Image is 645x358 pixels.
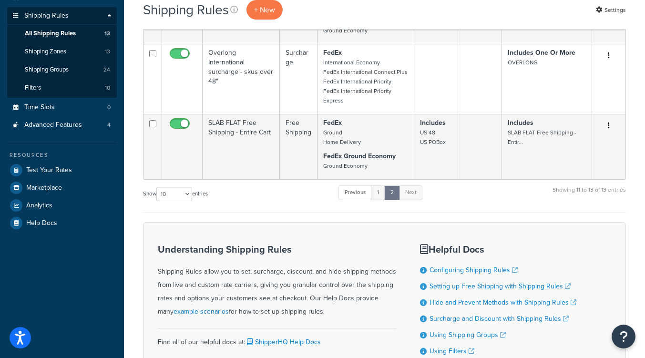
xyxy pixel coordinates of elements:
[553,184,626,205] div: Showing 11 to 13 of 13 entries
[430,330,506,340] a: Using Shipping Groups
[323,118,342,128] strong: FedEx
[508,118,533,128] strong: Includes
[7,25,117,42] a: All Shipping Rules 13
[596,3,626,17] a: Settings
[107,121,111,129] span: 4
[7,61,117,79] a: Shipping Groups 24
[7,197,117,214] a: Analytics
[25,30,76,38] span: All Shipping Rules
[7,99,117,116] li: Time Slots
[7,215,117,232] a: Help Docs
[430,265,518,275] a: Configuring Shipping Rules
[24,121,82,129] span: Advanced Features
[156,187,192,201] select: Showentries
[7,162,117,179] a: Test Your Rates
[26,166,72,174] span: Test Your Rates
[7,116,117,134] li: Advanced Features
[105,84,110,92] span: 10
[158,244,396,255] h3: Understanding Shipping Rules
[280,44,318,114] td: Surcharge
[371,185,385,200] a: 1
[280,114,318,179] td: Free Shipping
[323,151,396,161] strong: FedEx Ground Economy
[7,61,117,79] li: Shipping Groups
[430,297,576,307] a: Hide and Prevent Methods with Shipping Rules
[174,307,229,317] a: example scenarios
[25,48,66,56] span: Shipping Zones
[420,118,446,128] strong: Includes
[24,103,55,112] span: Time Slots
[612,325,635,348] button: Open Resource Center
[203,44,280,114] td: Overlong International surcharge - skus over 48"
[508,48,575,58] strong: Includes One Or More
[430,314,569,324] a: Surcharge and Discount with Shipping Rules
[323,58,408,105] small: International Economy FedEx International Connect Plus FedEx International Priority FedEx Interna...
[323,162,368,170] small: Ground Economy
[7,7,117,98] li: Shipping Rules
[338,185,372,200] a: Previous
[430,346,474,356] a: Using Filters
[26,202,52,210] span: Analytics
[7,79,117,97] a: Filters 10
[323,128,361,146] small: Ground Home Delivery
[107,103,111,112] span: 0
[143,187,208,201] label: Show entries
[24,12,69,20] span: Shipping Rules
[7,43,117,61] li: Shipping Zones
[25,66,69,74] span: Shipping Groups
[104,30,110,38] span: 13
[7,151,117,159] div: Resources
[508,58,537,67] small: OVERLONG
[103,66,110,74] span: 24
[7,7,117,25] a: Shipping Rules
[508,128,576,146] small: SLAB FLAT Free Shipping - Entir...
[7,25,117,42] li: All Shipping Rules
[7,179,117,196] a: Marketplace
[26,184,62,192] span: Marketplace
[105,48,110,56] span: 13
[430,281,571,291] a: Setting up Free Shipping with Shipping Rules
[7,116,117,134] a: Advanced Features 4
[7,99,117,116] a: Time Slots 0
[26,219,57,227] span: Help Docs
[323,26,368,35] small: Ground Economy
[323,48,342,58] strong: FedEx
[143,0,229,19] h1: Shipping Rules
[158,244,396,318] div: Shipping Rules allow you to set, surcharge, discount, and hide shipping methods from live and cus...
[420,244,576,255] h3: Helpful Docs
[399,185,422,200] a: Next
[245,337,321,347] a: ShipperHQ Help Docs
[7,43,117,61] a: Shipping Zones 13
[420,128,446,146] small: US 48 US POBox
[7,79,117,97] li: Filters
[25,84,41,92] span: Filters
[158,328,396,349] div: Find all of our helpful docs at:
[384,185,400,200] a: 2
[203,114,280,179] td: SLAB FLAT Free Shipping - Entire Cart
